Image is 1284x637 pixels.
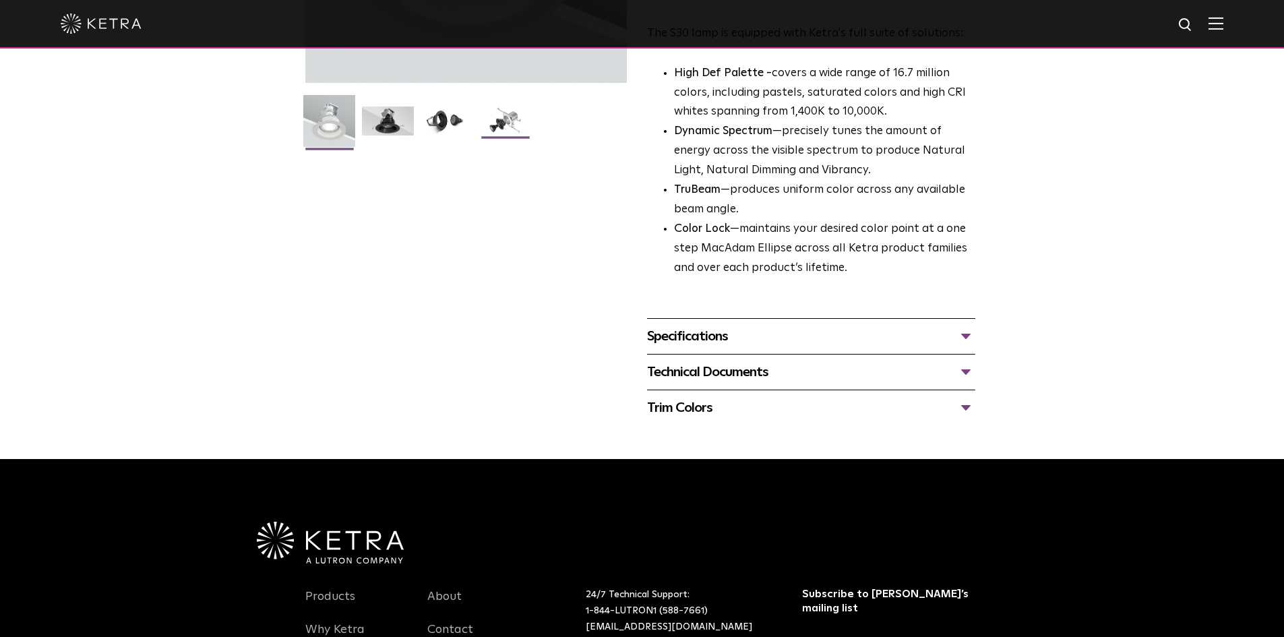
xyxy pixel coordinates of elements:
[674,220,975,278] li: —maintains your desired color point at a one step MacAdam Ellipse across all Ketra product famili...
[647,326,975,347] div: Specifications
[362,107,414,146] img: S30 Halo Downlight_Hero_Black_Gradient
[586,622,752,632] a: [EMAIL_ADDRESS][DOMAIN_NAME]
[674,67,772,79] strong: High Def Palette -
[586,587,768,635] p: 24/7 Technical Support:
[305,589,355,620] a: Products
[674,122,975,181] li: —precisely tunes the amount of energy across the visible spectrum to produce Natural Light, Natur...
[1178,17,1194,34] img: search icon
[1209,17,1223,30] img: Hamburger%20Nav.svg
[674,223,730,235] strong: Color Lock
[647,361,975,383] div: Technical Documents
[427,589,462,620] a: About
[479,107,531,146] img: S30 Halo Downlight_Exploded_Black
[674,64,975,123] p: covers a wide range of 16.7 million colors, including pastels, saturated colors and high CRI whit...
[674,181,975,220] li: —produces uniform color across any available beam angle.
[61,13,142,34] img: ketra-logo-2019-white
[421,107,472,146] img: S30 Halo Downlight_Table Top_Black
[647,397,975,419] div: Trim Colors
[674,125,772,137] strong: Dynamic Spectrum
[303,95,355,157] img: S30-DownlightTrim-2021-Web-Square
[586,606,708,615] a: 1-844-LUTRON1 (588-7661)
[802,587,975,615] h3: Subscribe to [PERSON_NAME]’s mailing list
[257,522,404,564] img: Ketra-aLutronCo_White_RGB
[674,184,721,195] strong: TruBeam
